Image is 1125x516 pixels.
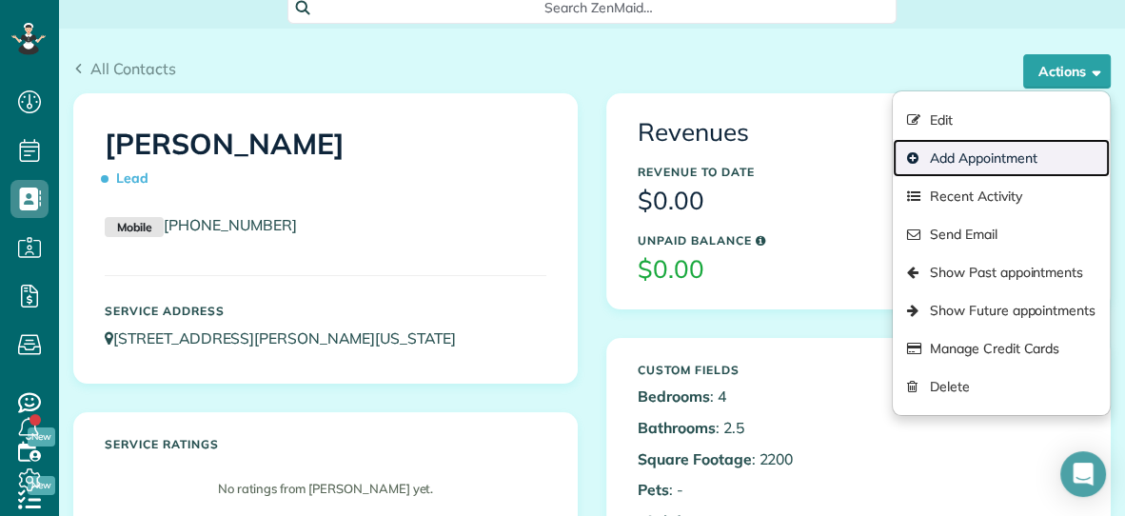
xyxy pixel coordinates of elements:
h3: $0.00 [638,256,1079,284]
p: : 4 [638,386,844,407]
h5: Unpaid Balance [638,234,1079,247]
a: Show Future appointments [893,291,1110,329]
a: Manage Credit Cards [893,329,1110,367]
b: Bedrooms [638,387,710,406]
small: Mobile [105,217,164,238]
a: Edit [893,101,1110,139]
button: Actions [1023,54,1111,89]
h5: Service Address [105,305,546,317]
h3: $0.00 [638,188,1079,215]
p: : 2200 [638,448,844,470]
b: Square Footage [638,449,751,468]
h1: [PERSON_NAME] [105,129,546,195]
h5: Service ratings [105,438,546,450]
a: Add Appointment [893,139,1110,177]
a: Send Email [893,215,1110,253]
h3: Revenues [638,119,1079,147]
div: Open Intercom Messenger [1060,451,1106,497]
p: : - [638,479,844,501]
h5: Custom Fields [638,364,844,376]
a: Show Past appointments [893,253,1110,291]
b: Pets [638,480,669,499]
a: Delete [893,367,1110,406]
a: Mobile[PHONE_NUMBER] [105,215,297,234]
span: Lead [105,162,156,195]
a: Recent Activity [893,177,1110,215]
a: [STREET_ADDRESS][PERSON_NAME][US_STATE] [105,328,473,347]
h5: Revenue to Date [638,166,1079,178]
p: No ratings from [PERSON_NAME] yet. [114,480,537,498]
span: All Contacts [90,59,176,78]
b: Bathrooms [638,418,716,437]
a: All Contacts [73,57,176,80]
p: : 2.5 [638,417,844,439]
